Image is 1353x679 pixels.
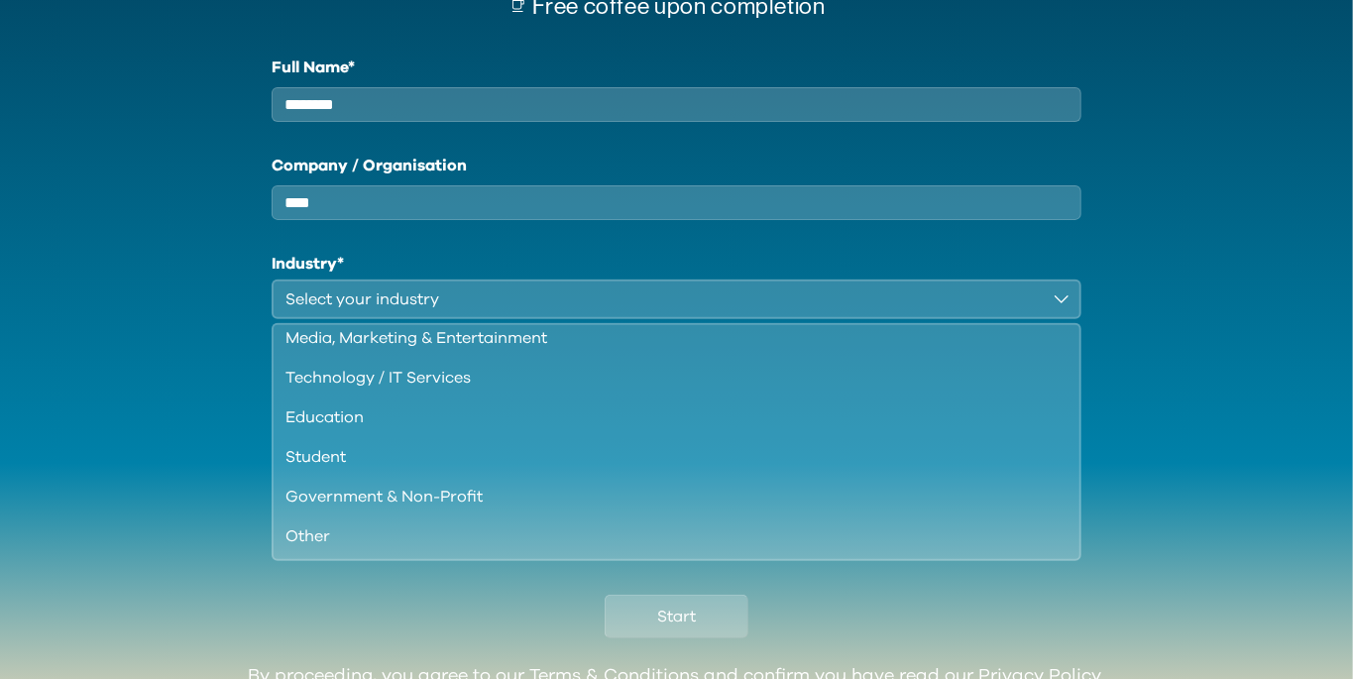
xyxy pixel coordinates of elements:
[657,605,696,628] span: Start
[285,405,1045,429] div: Education
[285,445,1045,469] div: Student
[605,595,748,638] button: Start
[285,524,1045,548] div: Other
[285,366,1045,390] div: Technology / IT Services
[272,280,1082,319] button: Select your industry
[272,154,1082,177] label: Company / Organisation
[285,485,1045,509] div: Government & Non-Profit
[285,326,1045,350] div: Media, Marketing & Entertainment
[272,252,1082,276] h1: Industry*
[285,287,1041,311] div: Select your industry
[272,56,1082,79] label: Full Name*
[272,323,1082,561] ul: Select your industry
